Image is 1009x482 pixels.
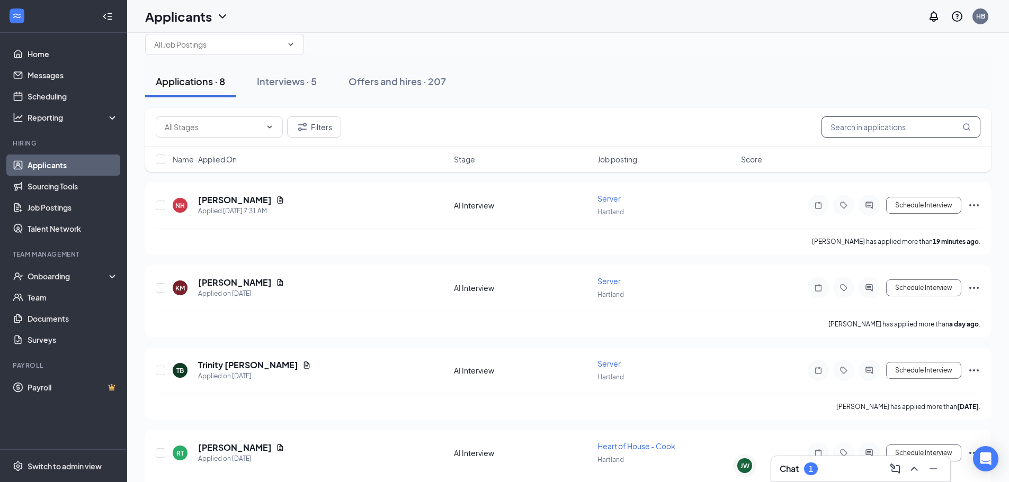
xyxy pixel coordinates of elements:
button: ChevronUp [906,460,923,477]
div: AI Interview [454,365,591,376]
div: Applied on [DATE] [198,453,284,464]
div: Reporting [28,112,119,123]
svg: Tag [837,449,850,457]
a: Messages [28,65,118,86]
svg: ActiveChat [863,201,876,210]
svg: Note [812,201,825,210]
button: Filter Filters [287,116,341,138]
span: Hartland [597,373,624,381]
svg: Analysis [13,112,23,123]
p: [PERSON_NAME] has applied more than . [812,237,980,246]
input: All Job Postings [154,39,282,50]
span: Heart of House - Cook [597,441,675,451]
span: Job posting [597,154,637,165]
div: KM [175,284,185,293]
span: Server [597,276,621,286]
span: Name · Applied On [173,154,237,165]
h5: [PERSON_NAME] [198,442,272,453]
a: Applicants [28,154,118,176]
span: Hartland [597,290,624,298]
div: 1 [809,465,813,474]
svg: Collapse [102,11,113,22]
a: Home [28,43,118,65]
a: Scheduling [28,86,118,107]
svg: MagnifyingGlass [962,123,971,131]
div: Applied on [DATE] [198,371,311,381]
button: Minimize [925,460,942,477]
svg: Document [302,361,311,369]
svg: Document [276,278,284,287]
svg: Tag [837,366,850,375]
p: [PERSON_NAME] has applied more than . [836,402,980,411]
div: HB [976,12,985,21]
svg: Ellipses [968,281,980,294]
svg: Minimize [927,462,940,475]
svg: WorkstreamLogo [12,11,22,21]
a: Team [28,287,118,308]
div: RT [176,449,184,458]
a: Documents [28,308,118,329]
h3: Chat [780,463,799,475]
div: Offers and hires · 207 [349,75,446,88]
svg: ComposeMessage [889,462,901,475]
button: Schedule Interview [886,197,961,214]
button: Schedule Interview [886,444,961,461]
div: TB [176,366,184,375]
svg: Note [812,366,825,375]
div: Applied on [DATE] [198,288,284,299]
svg: ChevronDown [287,40,295,49]
svg: QuestionInfo [951,10,963,23]
div: NH [175,201,185,210]
svg: Note [812,449,825,457]
a: Job Postings [28,197,118,218]
svg: ChevronDown [216,10,229,23]
svg: ChevronDown [265,123,274,131]
a: Surveys [28,329,118,350]
a: PayrollCrown [28,377,118,398]
input: All Stages [165,121,261,133]
svg: ActiveChat [863,366,876,375]
h5: Trinity [PERSON_NAME] [198,359,298,371]
div: Hiring [13,139,116,148]
svg: Tag [837,201,850,210]
span: Stage [454,154,475,165]
div: Switch to admin view [28,461,102,471]
div: AI Interview [454,200,591,211]
span: Server [597,359,621,368]
input: Search in applications [822,116,980,138]
svg: Notifications [927,10,940,23]
div: AI Interview [454,283,591,293]
b: [DATE] [957,403,979,411]
div: AI Interview [454,448,591,458]
svg: Document [276,443,284,452]
svg: UserCheck [13,271,23,281]
svg: Ellipses [968,447,980,459]
svg: Ellipses [968,199,980,212]
h5: [PERSON_NAME] [198,194,272,206]
svg: ActiveChat [863,284,876,292]
span: Hartland [597,456,624,463]
svg: Tag [837,284,850,292]
svg: Settings [13,461,23,471]
span: Hartland [597,208,624,216]
svg: Ellipses [968,364,980,377]
svg: Document [276,196,284,204]
div: Payroll [13,361,116,370]
svg: Filter [296,121,309,133]
div: Onboarding [28,271,109,281]
div: JW [740,461,749,470]
b: 19 minutes ago [933,238,979,245]
button: ComposeMessage [887,460,904,477]
svg: ActiveChat [863,449,876,457]
div: Interviews · 5 [257,75,317,88]
h5: [PERSON_NAME] [198,277,272,288]
div: Applications · 8 [156,75,225,88]
svg: ChevronUp [908,462,921,475]
h1: Applicants [145,7,212,25]
div: Team Management [13,250,116,259]
p: [PERSON_NAME] has applied more than . [828,320,980,329]
b: a day ago [949,320,979,328]
span: Score [741,154,762,165]
a: Sourcing Tools [28,176,118,197]
button: Schedule Interview [886,279,961,296]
